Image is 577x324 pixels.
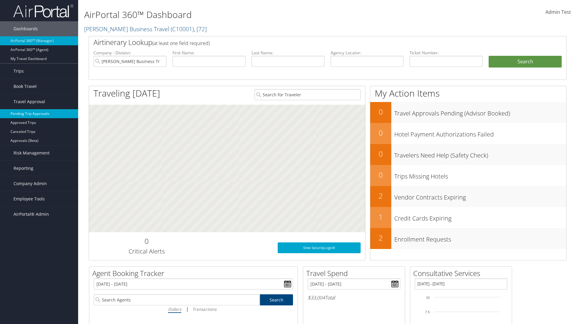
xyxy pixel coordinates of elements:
[94,294,260,305] input: Search Agents
[308,294,325,301] span: $33,004
[84,8,409,21] h1: AirPortal 360™ Dashboard
[14,145,50,160] span: Risk Management
[14,207,49,222] span: AirPortal® Admin
[370,165,566,186] a: 0Trips Missing Hotels
[370,144,566,165] a: 0Travelers Need Help (Safety Check)
[370,102,566,123] a: 0Travel Approvals Pending (Advisor Booked)
[370,87,566,100] h1: My Action Items
[413,268,512,278] h2: Consultative Services
[168,306,181,312] i: Dollars
[545,9,571,15] span: Admin Test
[410,50,483,56] label: Ticket Number:
[370,233,391,243] h2: 2
[14,94,45,109] span: Travel Approval
[92,268,298,278] h2: Agent Booking Tracker
[14,64,24,79] span: Trips
[370,228,566,249] a: 2Enrollment Requests
[14,161,33,176] span: Reporting
[171,25,194,33] span: ( C10001 )
[394,127,566,139] h3: Hotel Payment Authorizations Failed
[152,40,210,46] span: (at least one field required)
[370,207,566,228] a: 1Credit Cards Expiring
[370,212,391,222] h2: 1
[93,37,522,47] h2: Airtinerary Lookup
[394,211,566,223] h3: Credit Cards Expiring
[14,176,47,191] span: Company Admin
[252,50,325,56] label: Last Name:
[331,50,404,56] label: Agency Locator:
[93,87,160,100] h1: Traveling [DATE]
[370,107,391,117] h2: 0
[370,191,391,201] h2: 2
[172,50,246,56] label: First Name:
[93,50,166,56] label: Company - Division:
[194,25,207,33] span: , [ 72 ]
[306,268,405,278] h2: Travel Spend
[84,25,207,33] a: [PERSON_NAME] Business Travel
[394,169,566,181] h3: Trips Missing Hotels
[370,170,391,180] h2: 0
[545,3,571,22] a: Admin Test
[394,148,566,160] h3: Travelers Need Help (Safety Check)
[370,123,566,144] a: 0Hotel Payment Authorizations Failed
[370,186,566,207] a: 2Vendor Contracts Expiring
[394,190,566,202] h3: Vendor Contracts Expiring
[94,305,293,313] div: |
[308,294,400,301] h6: Total
[13,4,73,18] img: airportal-logo.png
[278,242,361,253] a: View SecurityLogic®
[370,149,391,159] h2: 0
[14,21,38,36] span: Dashboards
[14,79,37,94] span: Book Travel
[394,106,566,118] h3: Travel Approvals Pending (Advisor Booked)
[93,236,200,246] h2: 0
[14,191,45,206] span: Employee Tools
[394,232,566,244] h3: Enrollment Requests
[489,56,562,68] button: Search
[260,294,293,305] a: Search
[192,306,216,312] i: Transactions
[426,296,430,299] tspan: 10
[370,128,391,138] h2: 0
[93,247,200,256] h3: Critical Alerts
[425,310,430,314] tspan: 7.5
[255,89,361,100] input: Search for Traveler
